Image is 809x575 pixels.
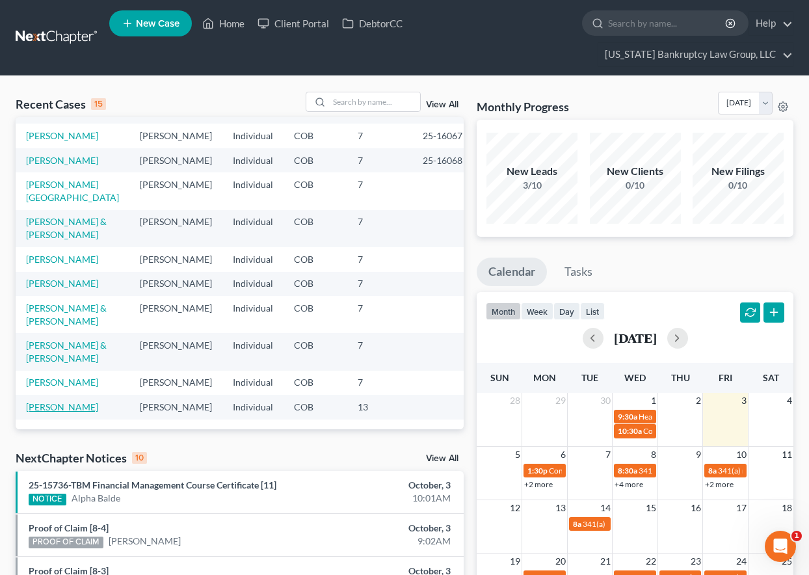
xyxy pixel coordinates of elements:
[319,479,451,492] div: October, 3
[490,372,509,383] span: Sun
[329,92,420,111] input: Search by name...
[132,452,147,464] div: 10
[284,296,347,333] td: COB
[509,554,522,569] span: 19
[26,302,107,327] a: [PERSON_NAME] & [PERSON_NAME]
[614,331,657,345] h2: [DATE]
[486,302,521,320] button: month
[765,531,796,562] iframe: Intercom live chat
[553,258,604,286] a: Tasks
[129,371,222,395] td: [PERSON_NAME]
[26,377,98,388] a: [PERSON_NAME]
[347,148,412,172] td: 7
[129,247,222,271] td: [PERSON_NAME]
[26,401,98,412] a: [PERSON_NAME]
[689,554,702,569] span: 23
[580,302,605,320] button: list
[735,500,748,516] span: 17
[618,412,637,421] span: 9:30a
[347,371,412,395] td: 7
[644,500,657,516] span: 15
[643,426,791,436] span: Confirmation hearing for [PERSON_NAME]
[412,148,475,172] td: 25-16068
[222,272,284,296] td: Individual
[780,447,793,462] span: 11
[650,393,657,408] span: 1
[26,340,107,364] a: [PERSON_NAME] & [PERSON_NAME]
[693,164,784,179] div: New Filings
[251,12,336,35] a: Client Portal
[639,412,740,421] span: Hearing for [PERSON_NAME]
[486,179,577,192] div: 3/10
[136,19,179,29] span: New Case
[477,258,547,286] a: Calendar
[599,500,612,516] span: 14
[26,254,98,265] a: [PERSON_NAME]
[129,124,222,148] td: [PERSON_NAME]
[284,333,347,370] td: COB
[763,372,779,383] span: Sat
[477,99,569,114] h3: Monthly Progress
[284,371,347,395] td: COB
[740,393,748,408] span: 3
[222,371,284,395] td: Individual
[509,393,522,408] span: 28
[347,296,412,333] td: 7
[533,372,556,383] span: Mon
[624,372,646,383] span: Wed
[559,447,567,462] span: 6
[573,519,581,529] span: 8a
[222,148,284,172] td: Individual
[618,426,642,436] span: 10:30a
[319,522,451,535] div: October, 3
[26,179,119,203] a: [PERSON_NAME][GEOGRAPHIC_DATA]
[527,466,548,475] span: 1:30p
[109,535,181,548] a: [PERSON_NAME]
[284,172,347,209] td: COB
[521,302,553,320] button: week
[735,554,748,569] span: 24
[347,210,412,247] td: 7
[650,447,657,462] span: 8
[719,372,732,383] span: Fri
[695,393,702,408] span: 2
[671,372,690,383] span: Thu
[509,500,522,516] span: 12
[26,130,98,141] a: [PERSON_NAME]
[786,393,793,408] span: 4
[129,395,222,419] td: [PERSON_NAME]
[554,554,567,569] span: 20
[347,395,412,419] td: 13
[284,395,347,419] td: COB
[29,494,66,505] div: NOTICE
[486,164,577,179] div: New Leads
[319,535,451,548] div: 9:02AM
[347,247,412,271] td: 7
[284,148,347,172] td: COB
[284,247,347,271] td: COB
[618,466,637,475] span: 8:30a
[129,272,222,296] td: [PERSON_NAME]
[791,531,802,541] span: 1
[222,247,284,271] td: Individual
[26,216,107,240] a: [PERSON_NAME] & [PERSON_NAME]
[590,179,681,192] div: 0/10
[284,272,347,296] td: COB
[347,333,412,370] td: 7
[222,333,284,370] td: Individual
[524,479,553,489] a: +2 more
[608,11,727,35] input: Search by name...
[129,333,222,370] td: [PERSON_NAME]
[590,164,681,179] div: New Clients
[29,479,276,490] a: 25-15736-TBM Financial Management Course Certificate [11]
[222,172,284,209] td: Individual
[72,492,120,505] a: Alpha Balde
[222,296,284,333] td: Individual
[749,12,793,35] a: Help
[598,43,793,66] a: [US_STATE] Bankruptcy Law Group, LLC
[554,393,567,408] span: 29
[16,96,106,112] div: Recent Cases
[599,393,612,408] span: 30
[26,93,98,117] a: Held, [PERSON_NAME]
[336,12,409,35] a: DebtorCC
